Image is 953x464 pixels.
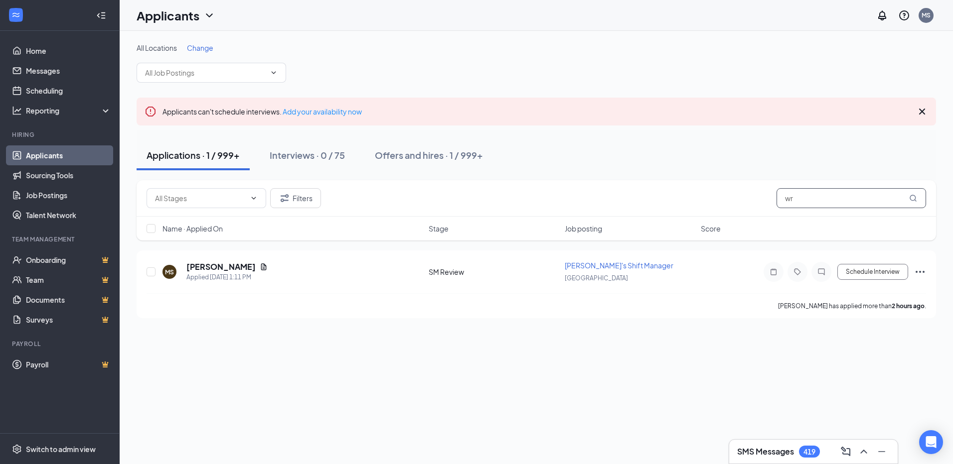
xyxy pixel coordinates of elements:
span: Job posting [565,224,602,233]
svg: Collapse [96,10,106,20]
svg: Document [260,263,268,271]
div: MS [165,268,174,276]
div: MS [922,11,931,19]
svg: ChevronDown [203,9,215,21]
svg: MagnifyingGlass [909,194,917,202]
div: Reporting [26,106,112,116]
button: Filter Filters [270,188,321,208]
span: Change [187,43,213,52]
span: All Locations [137,43,177,52]
div: Open Intercom Messenger [919,430,943,454]
input: All Job Postings [145,67,266,78]
a: DocumentsCrown [26,290,111,310]
p: [PERSON_NAME] has applied more than . [778,302,926,310]
div: Hiring [12,130,109,139]
svg: ChevronDown [270,69,278,77]
div: 419 [803,448,815,456]
input: Search in applications [777,188,926,208]
div: Offers and hires · 1 / 999+ [375,149,483,161]
svg: ChatInactive [815,268,827,276]
b: 2 hours ago [892,302,925,310]
svg: Note [768,268,780,276]
svg: Analysis [12,106,22,116]
a: Add your availability now [283,107,362,116]
button: ComposeMessage [838,444,854,460]
button: Minimize [874,444,890,460]
div: Payroll [12,340,109,348]
svg: Notifications [876,9,888,21]
h1: Applicants [137,7,199,24]
a: TeamCrown [26,270,111,290]
div: Switch to admin view [26,444,96,454]
span: Stage [429,224,449,233]
a: PayrollCrown [26,354,111,374]
span: [PERSON_NAME]'s Shift Manager [565,261,673,270]
h3: SMS Messages [737,446,794,457]
a: Sourcing Tools [26,165,111,185]
div: Interviews · 0 / 75 [270,149,345,161]
button: Schedule Interview [837,264,908,280]
button: ChevronUp [856,444,872,460]
h5: [PERSON_NAME] [186,261,256,272]
div: Applied [DATE] 1:11 PM [186,272,268,282]
svg: Filter [279,192,291,204]
div: Applications · 1 / 999+ [147,149,240,161]
a: SurveysCrown [26,310,111,330]
svg: Cross [916,106,928,117]
a: Job Postings [26,185,111,205]
span: [GEOGRAPHIC_DATA] [565,274,628,282]
span: Applicants can't schedule interviews. [162,107,362,116]
svg: Tag [792,268,803,276]
a: Messages [26,61,111,81]
svg: Settings [12,444,22,454]
span: Name · Applied On [162,224,223,233]
a: Talent Network [26,205,111,225]
svg: Ellipses [914,266,926,278]
input: All Stages [155,193,246,204]
a: Home [26,41,111,61]
a: Applicants [26,145,111,165]
svg: ChevronUp [858,446,870,458]
div: SM Review [429,267,559,277]
svg: Minimize [876,446,888,458]
svg: Error [145,106,157,117]
span: Score [701,224,721,233]
svg: WorkstreamLogo [11,10,21,20]
svg: ComposeMessage [840,446,852,458]
svg: ChevronDown [250,194,258,202]
a: Scheduling [26,81,111,101]
svg: QuestionInfo [898,9,910,21]
a: OnboardingCrown [26,250,111,270]
div: Team Management [12,235,109,243]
